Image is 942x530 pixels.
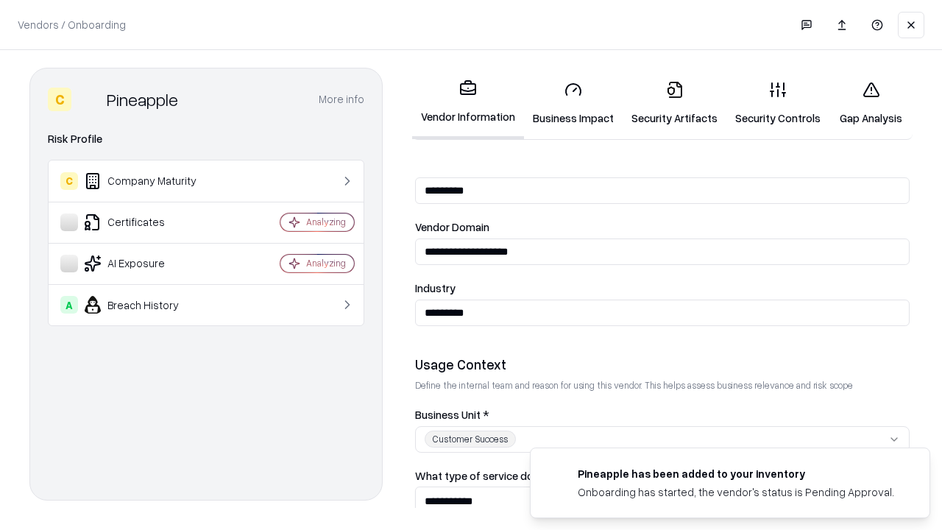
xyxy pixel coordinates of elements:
a: Business Impact [524,69,623,138]
div: Pineapple [107,88,178,111]
label: What type of service does the vendor provide? * [415,470,910,481]
div: Certificates [60,213,236,231]
label: Vendor Domain [415,222,910,233]
div: Pineapple has been added to your inventory [578,466,894,481]
img: Pineapple [77,88,101,111]
a: Gap Analysis [829,69,913,138]
label: Industry [415,283,910,294]
div: Onboarding has started, the vendor's status is Pending Approval. [578,484,894,500]
div: Company Maturity [60,172,236,190]
label: Business Unit * [415,409,910,420]
a: Security Artifacts [623,69,726,138]
div: Risk Profile [48,130,364,148]
div: Breach History [60,296,236,314]
div: Customer Success [425,431,516,448]
button: Customer Success [415,426,910,453]
div: AI Exposure [60,255,236,272]
img: pineappleenergy.com [548,466,566,484]
button: More info [319,86,364,113]
p: Define the internal team and reason for using this vendor. This helps assess business relevance a... [415,379,910,392]
div: A [60,296,78,314]
div: C [60,172,78,190]
div: Usage Context [415,356,910,373]
p: Vendors / Onboarding [18,17,126,32]
a: Security Controls [726,69,829,138]
div: C [48,88,71,111]
div: Analyzing [306,257,346,269]
a: Vendor Information [412,68,524,139]
div: Analyzing [306,216,346,228]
